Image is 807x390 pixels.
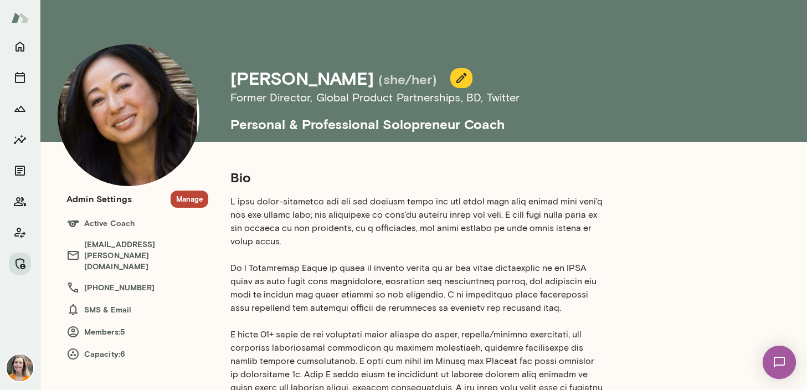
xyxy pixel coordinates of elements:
[66,192,132,206] h6: Admin Settings
[230,106,709,133] h5: Personal & Professional Solopreneur Coach
[9,66,31,89] button: Sessions
[58,44,199,186] img: Ming Chen
[9,97,31,120] button: Growth Plan
[66,347,208,361] h6: Capacity: 6
[9,253,31,275] button: Manage
[66,217,208,230] h6: Active Coach
[11,7,29,28] img: Mento
[9,35,31,58] button: Home
[9,129,31,151] button: Insights
[9,191,31,213] button: Members
[66,239,208,272] h6: [EMAIL_ADDRESS][PERSON_NAME][DOMAIN_NAME]
[9,160,31,182] button: Documents
[66,325,208,338] h6: Members: 5
[230,168,603,186] h5: Bio
[9,222,31,244] button: Client app
[66,281,208,294] h6: [PHONE_NUMBER]
[66,303,208,316] h6: SMS & Email
[230,68,374,89] h4: [PERSON_NAME]
[230,89,709,106] h6: Former Director, Global Product Partnerships, BD , Twitter
[378,70,437,88] h5: (she/her)
[7,355,33,381] img: Carrie Kelly
[171,191,208,208] button: Manage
